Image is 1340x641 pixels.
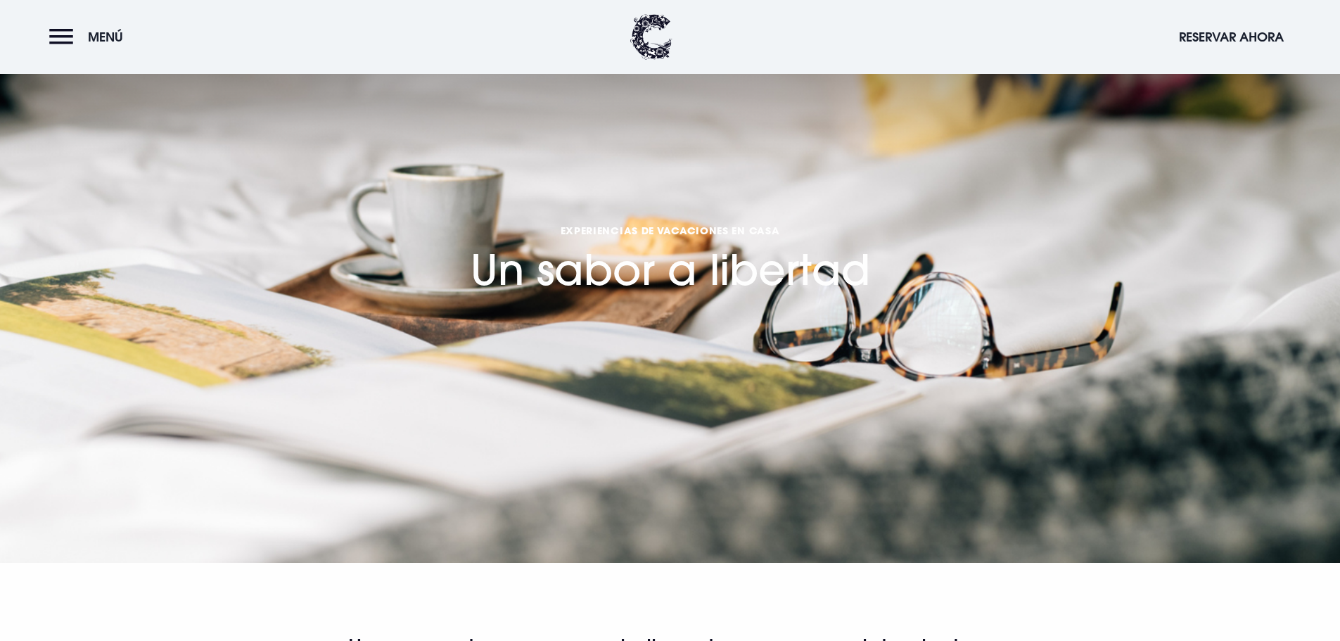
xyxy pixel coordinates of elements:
font: Experiencias de vacaciones en casa [561,224,780,237]
button: Menú [49,22,130,52]
img: Logia Clandeboye [630,14,672,60]
button: Reservar ahora [1172,22,1291,52]
font: Reservar ahora [1179,29,1284,45]
font: Un sabor a libertad [471,243,870,296]
font: Menú [88,29,123,45]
